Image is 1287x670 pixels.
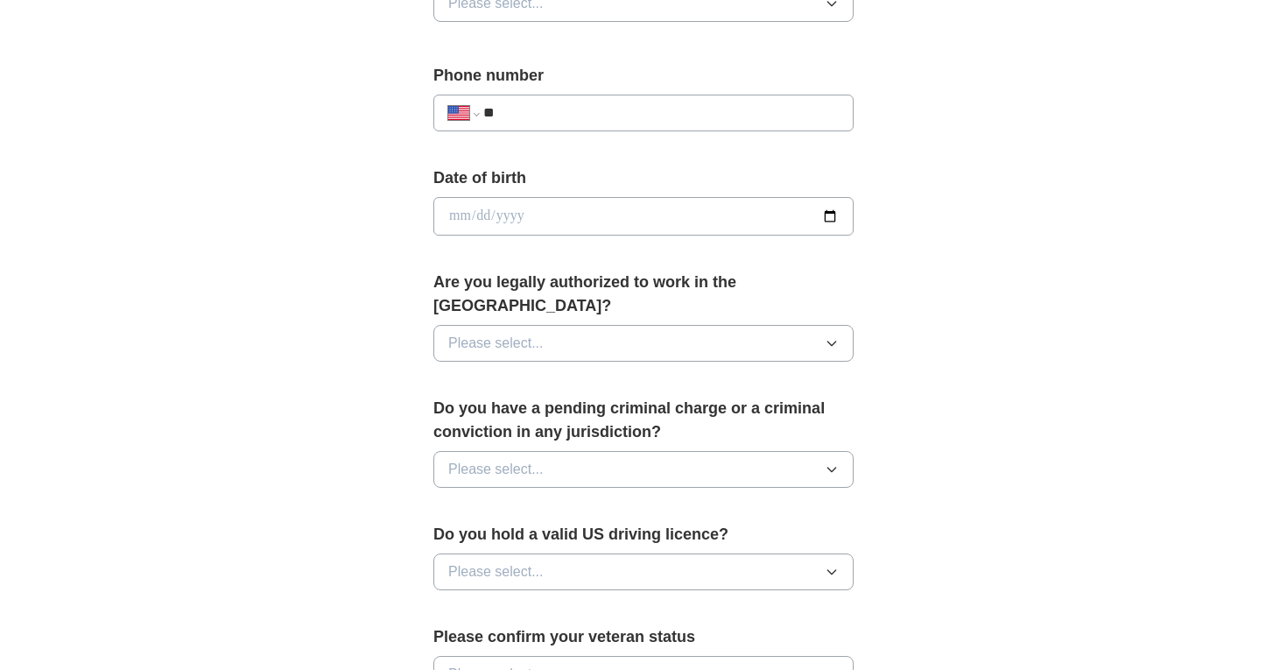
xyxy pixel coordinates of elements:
button: Please select... [433,325,854,362]
label: Date of birth [433,166,854,190]
label: Phone number [433,64,854,88]
label: Are you legally authorized to work in the [GEOGRAPHIC_DATA]? [433,271,854,318]
button: Please select... [433,554,854,590]
span: Please select... [448,561,544,582]
label: Please confirm your veteran status [433,625,854,649]
label: Do you hold a valid US driving licence? [433,523,854,547]
span: Please select... [448,333,544,354]
span: Please select... [448,459,544,480]
button: Please select... [433,451,854,488]
label: Do you have a pending criminal charge or a criminal conviction in any jurisdiction? [433,397,854,444]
